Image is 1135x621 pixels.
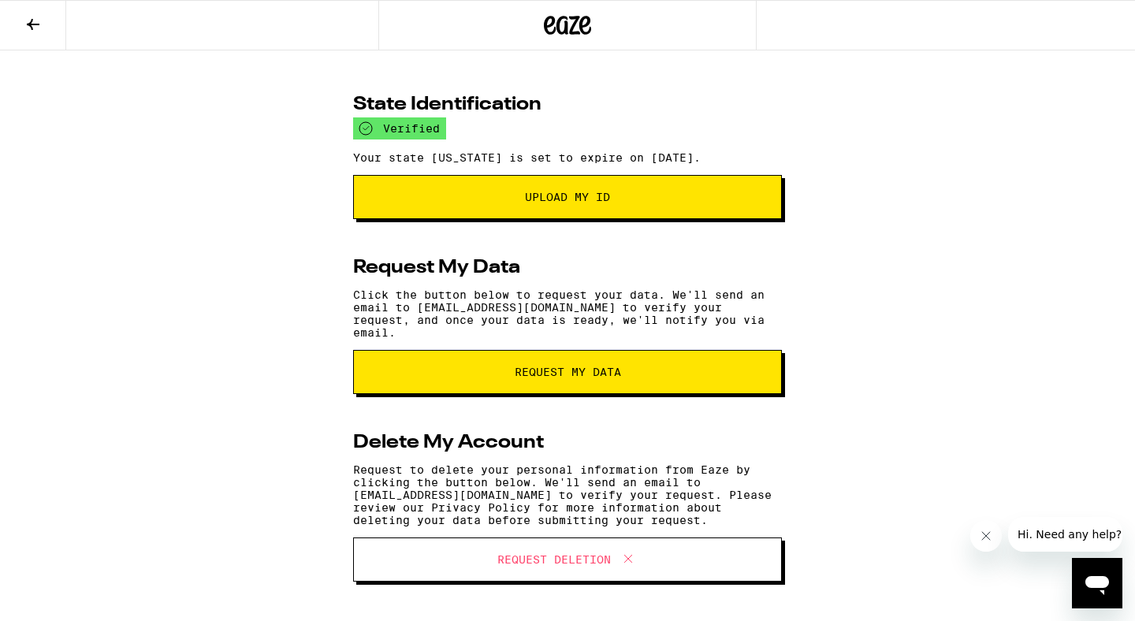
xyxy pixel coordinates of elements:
div: verified [353,117,446,139]
iframe: Button to launch messaging window [1072,558,1122,608]
span: request my data [515,366,621,377]
h2: Request My Data [353,258,520,277]
span: Request Deletion [497,554,611,565]
h2: State Identification [353,95,541,114]
button: request my data [353,350,782,394]
h2: Delete My Account [353,433,544,452]
p: Click the button below to request your data. We'll send an email to [EMAIL_ADDRESS][DOMAIN_NAME] ... [353,288,782,339]
iframe: Message from company [1008,517,1122,552]
button: Request Deletion [353,537,782,582]
p: Your state [US_STATE] is set to expire on [DATE]. [353,151,782,164]
iframe: Close message [970,520,1002,552]
button: Upload My ID [353,175,782,219]
span: Upload My ID [525,192,610,203]
p: Request to delete your personal information from Eaze by clicking the button below. We'll send an... [353,463,782,526]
